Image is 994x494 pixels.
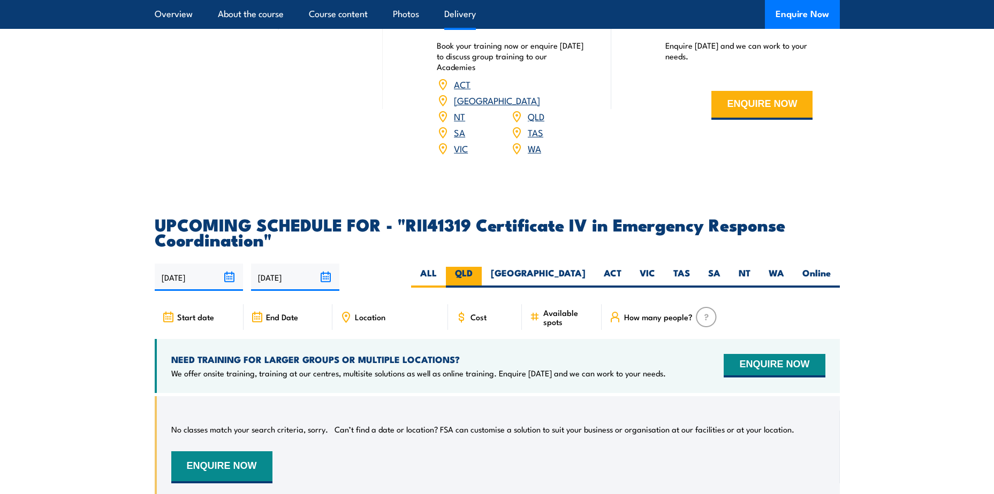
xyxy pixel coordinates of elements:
p: Enquire [DATE] and we can work to your needs. [665,40,813,61]
button: ENQUIRE NOW [724,354,825,377]
label: ACT [595,267,631,288]
button: ENQUIRE NOW [711,91,813,120]
label: SA [699,267,730,288]
span: Location [355,312,385,321]
p: Can’t find a date or location? FSA can customise a solution to suit your business or organisation... [335,424,794,435]
label: QLD [446,267,482,288]
a: WA [528,142,541,155]
a: ACT [454,78,471,90]
label: TAS [664,267,699,288]
input: To date [251,264,339,291]
a: SA [454,126,465,138]
label: Online [793,267,840,288]
a: [GEOGRAPHIC_DATA] [454,94,540,106]
a: QLD [528,110,544,122]
a: VIC [454,142,468,155]
span: Available spots [543,308,594,326]
label: ALL [411,267,446,288]
p: We offer onsite training, training at our centres, multisite solutions as well as online training... [171,368,666,379]
input: From date [155,264,243,291]
h2: UPCOMING SCHEDULE FOR - "RII41319 Certificate IV in Emergency Response Coordination" [155,217,840,246]
label: NT [730,267,760,288]
button: ENQUIRE NOW [171,451,272,483]
p: Book your training now or enquire [DATE] to discuss group training to our Academies [437,40,585,72]
h4: NEED TRAINING FOR LARGER GROUPS OR MULTIPLE LOCATIONS? [171,353,666,365]
label: WA [760,267,793,288]
label: [GEOGRAPHIC_DATA] [482,267,595,288]
a: TAS [528,126,543,138]
span: How many people? [624,312,693,321]
a: NT [454,110,465,122]
span: Cost [471,312,487,321]
label: VIC [631,267,664,288]
span: End Date [266,312,298,321]
p: No classes match your search criteria, sorry. [171,424,328,435]
span: Start date [177,312,214,321]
